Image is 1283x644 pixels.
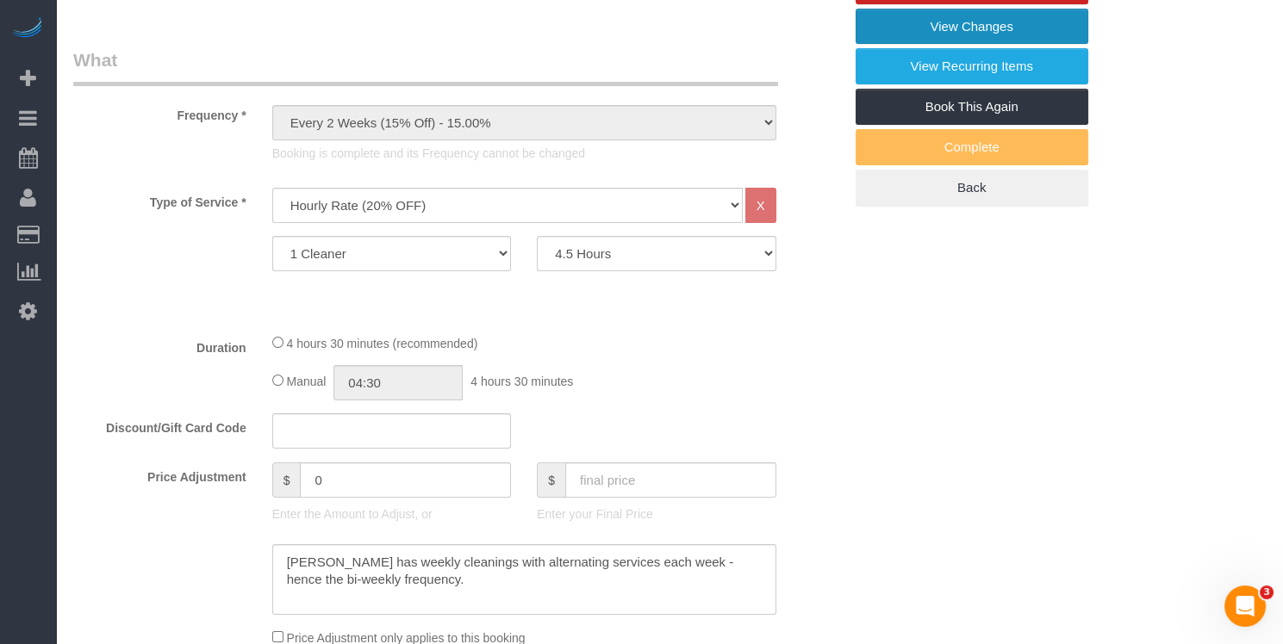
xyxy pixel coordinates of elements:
label: Duration [60,333,259,356]
a: Back [856,170,1088,206]
label: Type of Service * [60,188,259,211]
span: 4 hours 30 minutes (recommended) [287,337,478,350]
span: 4 hours 30 minutes [470,375,573,388]
p: Booking is complete and its Frequency cannot be changed [272,145,776,162]
a: Book This Again [856,89,1088,125]
iframe: Intercom live chat [1224,585,1266,627]
span: Manual [287,375,327,388]
label: Frequency * [60,101,259,124]
legend: What [73,47,778,86]
p: Enter the Amount to Adjust, or [272,505,512,523]
img: Automaid Logo [10,17,45,41]
label: Price Adjustment [60,462,259,486]
input: final price [565,462,776,498]
p: Enter your Final Price [537,505,776,523]
label: Discount/Gift Card Code [60,413,259,437]
span: $ [272,462,301,498]
a: View Changes [856,9,1088,45]
span: 3 [1260,585,1274,599]
span: $ [537,462,565,498]
a: View Recurring Items [856,48,1088,84]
